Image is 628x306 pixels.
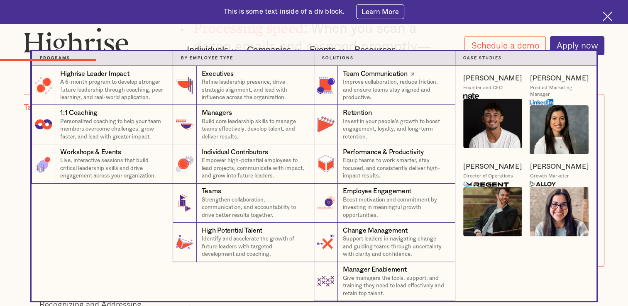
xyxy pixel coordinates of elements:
[343,69,407,79] div: Team Communication
[322,56,354,60] strong: Solutions
[202,69,234,79] div: Executives
[314,223,455,262] a: Change ManagementSupport leaders in navigating change and guiding teams through uncertainty with ...
[60,157,165,180] p: Live, interactive sessions that build critical leadership skills and drive engagement across your...
[202,108,232,118] div: Managers
[247,45,302,55] div: Companies
[603,12,612,21] img: Cross icon
[202,148,268,157] div: Individual Contributors
[314,144,455,184] a: Performance & ProductivityEquip teams to work smarter, stay focused, and consistently deliver hig...
[343,148,424,157] div: Performance & Productivity
[202,118,306,141] p: Build core leadership skills to manage teams effectively, develop talent, and deliver results.
[530,173,569,179] div: Growth Marketer
[343,187,411,196] div: Employee Engagement
[343,196,447,219] p: Boost motivation and commitment by investing in meaningful growth opportunities.
[343,274,447,298] p: Give managers the tools, support, and training they need to lead effectively and retain top talent.
[202,187,221,196] div: Teams
[60,118,165,141] p: Personalized coaching to help your team members overcome challenges, grow faster, and lead with g...
[530,85,589,97] div: Product Marketing Manager
[173,184,314,223] a: TeamsStrengthen collaboration, communication, and accountability to drive better results together.
[202,196,306,219] p: Strengthen collaboration, communication, and accountability to drive better results together.
[463,162,522,171] a: [PERSON_NAME]
[463,74,522,83] a: [PERSON_NAME]
[343,235,447,258] p: Support leaders in navigating change and guiding teams through uncertainty with clarity and confi...
[343,78,447,102] p: Improve collaboration, reduce friction, and ensure teams stay aligned and productive.
[173,223,314,262] a: High Potential TalentIdentify and accelerate the growth of future leaders with targeted developme...
[173,144,314,184] a: Individual ContributorsEmpower high-potential employees to lead projects, communicate with impact...
[310,45,336,55] div: Events
[202,235,306,258] p: Identify and accelerate the growth of future leaders with targeted development and coaching.
[202,157,306,180] p: Empower high-potential employees to lead projects, communicate with impact, and grow into future ...
[314,262,455,301] a: Manager EnablementGive managers the tools, support, and training they need to lead effectively an...
[247,45,291,55] div: Companies
[354,45,406,55] div: Resources
[60,78,165,102] p: A 6-month program to develop stronger future leadership through coaching, peer learning, and real...
[40,56,70,60] strong: Programs
[530,162,589,171] a: [PERSON_NAME]
[32,66,173,105] a: Highrise Leader ImpactA 6-month program to develop stronger future leadership through coaching, p...
[181,56,233,60] strong: By Employee Type
[187,45,228,55] div: Individuals
[202,226,262,236] div: High Potential Talent
[356,4,405,19] a: Learn More
[32,105,173,144] a: 1:1 CoachingPersonalized coaching to help your team members overcome challenges, grow faster, and...
[463,85,503,91] div: Founder and CEO
[343,226,408,236] div: Change Management
[314,184,455,223] a: Employee EngagementBoost motivation and commitment by investing in meaningful growth opportunities.
[464,36,546,55] a: Schedule a demo
[60,108,97,118] div: 1:1 Coaching
[343,265,406,274] div: Manager Enablement
[202,78,306,102] p: Refine leadership presence, drive strategic alignment, and lead with influence across the organiz...
[314,105,455,144] a: RetentionInvest in your people’s growth to boost engagement, loyalty, and long-term retention.
[187,45,239,55] div: Individuals
[173,105,314,144] a: ManagersBuild core leadership skills to manage teams effectively, develop talent, and deliver res...
[60,148,121,157] div: Workshops & Events
[310,45,347,55] div: Events
[343,118,447,141] p: Invest in your people’s growth to boost engagement, loyalty, and long-term retention.
[550,36,605,55] a: Apply now
[343,157,447,180] p: Equip teams to work smarter, stay focused, and consistently deliver high-impact results.
[343,108,371,118] div: Retention
[463,56,502,60] strong: Case Studies
[314,66,455,105] a: Team CommunicationImprove collaboration, reduce friction, and ensure teams stay aligned and produ...
[173,66,314,105] a: ExecutivesRefine leadership presence, drive strategic alignment, and lead with influence across t...
[463,173,513,179] div: Director of Operations
[354,45,396,55] div: Resources
[60,69,129,79] div: Highrise Leader Impact
[24,27,129,59] img: Highrise logo
[530,74,589,83] a: [PERSON_NAME]
[32,144,173,184] a: Workshops & EventsLive, interactive sessions that build critical leadership skills and drive enga...
[224,7,345,17] div: This is some text inside of a div block.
